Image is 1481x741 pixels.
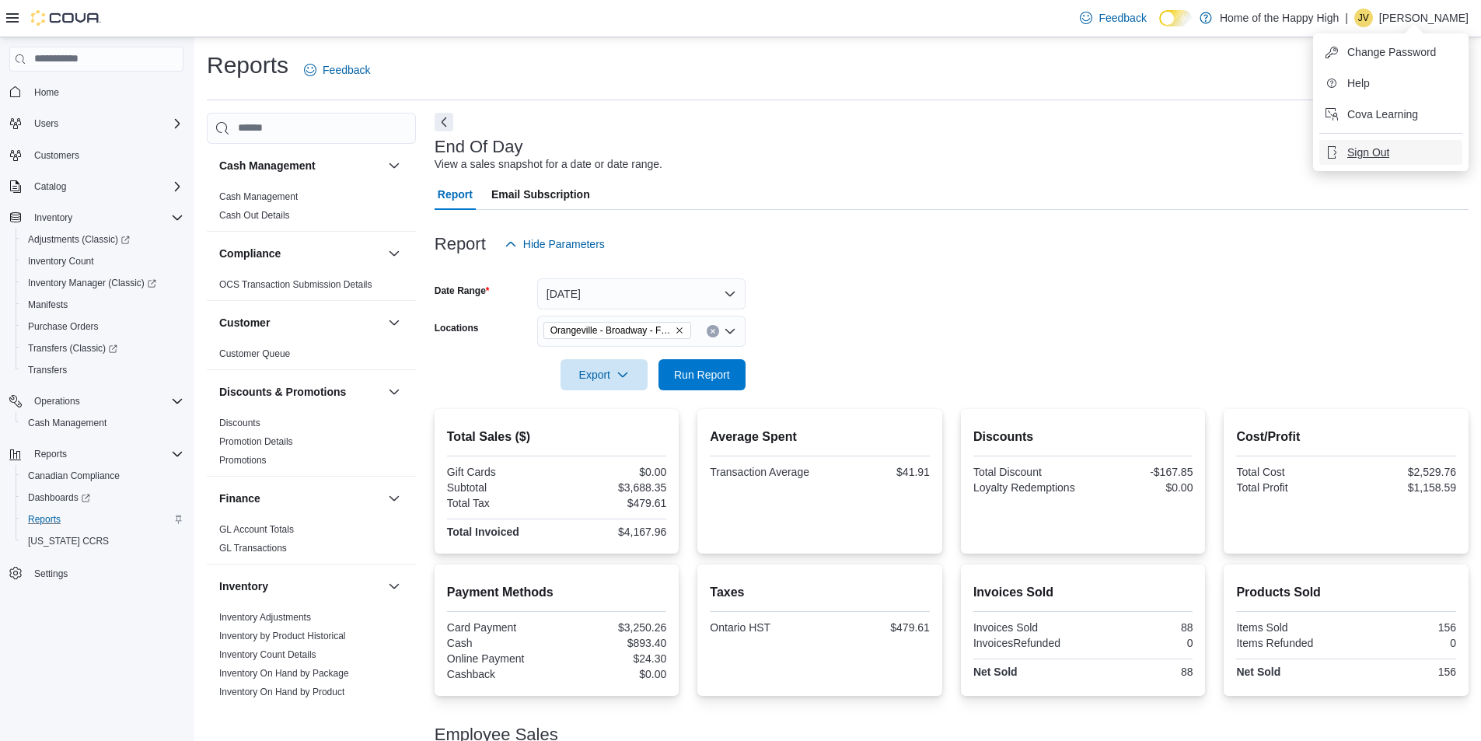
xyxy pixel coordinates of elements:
[22,467,126,485] a: Canadian Compliance
[1236,621,1343,634] div: Items Sold
[435,285,490,297] label: Date Range
[560,497,666,509] div: $479.61
[447,428,667,446] h2: Total Sales ($)
[28,392,183,411] span: Operations
[435,235,486,253] h3: Report
[560,652,666,665] div: $24.30
[447,481,554,494] div: Subtotal
[219,668,349,679] a: Inventory On Hand by Package
[560,668,666,680] div: $0.00
[34,395,80,407] span: Operations
[22,317,105,336] a: Purchase Orders
[1236,637,1343,649] div: Items Refunded
[435,156,662,173] div: View a sales snapshot for a date or date range.
[28,392,86,411] button: Operations
[710,466,816,478] div: Transaction Average
[34,117,58,130] span: Users
[385,156,403,175] button: Cash Management
[28,491,90,504] span: Dashboards
[447,497,554,509] div: Total Tax
[498,229,611,260] button: Hide Parameters
[22,488,96,507] a: Dashboards
[219,491,382,506] button: Finance
[219,384,382,400] button: Discounts & Promotions
[1099,10,1146,26] span: Feedback
[219,190,298,203] span: Cash Management
[207,187,416,231] div: Cash Management
[28,417,107,429] span: Cash Management
[219,630,346,642] span: Inventory by Product Historical
[1347,107,1418,122] span: Cova Learning
[1236,666,1280,678] strong: Net Sold
[219,384,346,400] h3: Discounts & Promotions
[22,274,162,292] a: Inventory Manager (Classic)
[707,325,719,337] button: Clear input
[447,526,519,538] strong: Total Invoiced
[219,418,260,428] a: Discounts
[28,513,61,526] span: Reports
[22,361,183,379] span: Transfers
[675,326,684,335] button: Remove Orangeville - Broadway - Fire & Flower from selection in this group
[724,325,736,337] button: Open list of options
[28,563,183,582] span: Settings
[16,337,190,359] a: Transfers (Classic)
[561,359,648,390] button: Export
[435,138,523,156] h3: End Of Day
[219,543,287,554] a: GL Transactions
[219,578,268,594] h3: Inventory
[219,278,372,291] span: OCS Transaction Submission Details
[22,230,136,249] a: Adjustments (Classic)
[219,648,316,661] span: Inventory Count Details
[22,361,73,379] a: Transfers
[16,229,190,250] a: Adjustments (Classic)
[385,383,403,401] button: Discounts & Promotions
[1319,71,1462,96] button: Help
[1350,481,1456,494] div: $1,158.59
[16,487,190,509] a: Dashboards
[219,417,260,429] span: Discounts
[491,179,590,210] span: Email Subscription
[447,466,554,478] div: Gift Cards
[28,177,72,196] button: Catalog
[1350,637,1456,649] div: 0
[447,637,554,649] div: Cash
[1350,666,1456,678] div: 156
[658,359,746,390] button: Run Report
[22,295,74,314] a: Manifests
[1220,9,1339,27] p: Home of the Happy High
[1236,428,1456,446] h2: Cost/Profit
[219,491,260,506] h3: Finance
[28,233,130,246] span: Adjustments (Classic)
[207,414,416,476] div: Discounts & Promotions
[34,86,59,99] span: Home
[28,277,156,289] span: Inventory Manager (Classic)
[1358,9,1369,27] span: JV
[219,348,290,360] span: Customer Queue
[823,621,930,634] div: $479.61
[219,279,372,290] a: OCS Transaction Submission Details
[219,686,344,698] span: Inventory On Hand by Product
[219,542,287,554] span: GL Transactions
[560,621,666,634] div: $3,250.26
[3,443,190,465] button: Reports
[219,455,267,466] a: Promotions
[219,611,311,624] span: Inventory Adjustments
[16,530,190,552] button: [US_STATE] CCRS
[3,207,190,229] button: Inventory
[219,687,344,697] a: Inventory On Hand by Product
[560,466,666,478] div: $0.00
[22,339,124,358] a: Transfers (Classic)
[447,621,554,634] div: Card Payment
[219,246,281,261] h3: Compliance
[447,652,554,665] div: Online Payment
[22,414,183,432] span: Cash Management
[219,435,293,448] span: Promotion Details
[219,348,290,359] a: Customer Queue
[710,583,930,602] h2: Taxes
[22,510,183,529] span: Reports
[34,448,67,460] span: Reports
[28,145,183,165] span: Customers
[22,295,183,314] span: Manifests
[447,668,554,680] div: Cashback
[298,54,376,86] a: Feedback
